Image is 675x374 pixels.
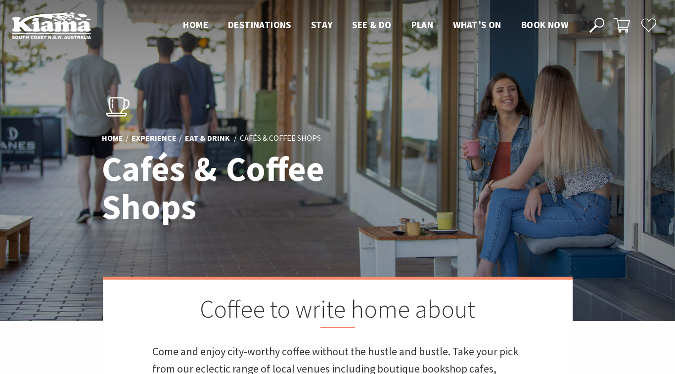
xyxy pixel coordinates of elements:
[102,150,381,226] h1: Cafés & Coffee Shops
[173,17,578,34] nav: Main Menu
[411,19,434,31] span: Plan
[132,133,177,144] a: Experience
[185,133,230,144] a: Eat & Drink
[453,19,501,31] span: What’s On
[152,294,523,328] h2: Coffee to write home about
[102,133,123,144] a: Home
[352,19,391,31] span: See & Do
[311,19,333,31] span: Stay
[12,12,91,39] img: Kiama Logo
[240,132,321,145] li: Cafés & Coffee Shops
[228,19,291,31] span: Destinations
[183,19,208,31] span: Home
[521,19,568,31] span: Book now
